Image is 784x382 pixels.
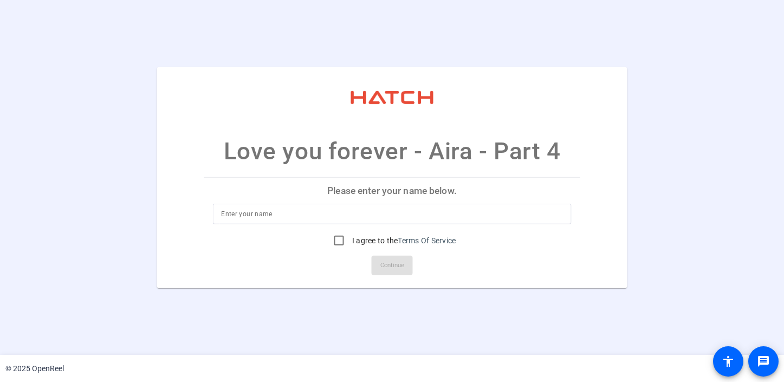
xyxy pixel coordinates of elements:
[722,355,735,368] mat-icon: accessibility
[350,235,456,246] label: I agree to the
[757,355,770,368] mat-icon: message
[224,133,561,169] p: Love you forever - Aira - Part 4
[5,363,64,374] div: © 2025 OpenReel
[338,77,446,116] img: company-logo
[221,208,563,221] input: Enter your name
[398,236,456,245] a: Terms Of Service
[204,177,580,203] p: Please enter your name below.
